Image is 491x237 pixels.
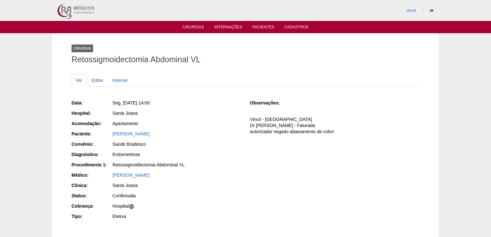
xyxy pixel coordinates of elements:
a: Ver [72,74,87,86]
a: [PERSON_NAME] [112,131,149,136]
div: Tipo: [72,213,112,220]
div: Apartamento [112,120,241,127]
div: Cobrança: [72,203,112,209]
div: Status: [72,193,112,199]
a: Pacientes [253,25,274,31]
i: Sair [430,9,433,13]
span: Seg, [DATE] 14:00 [112,100,150,105]
div: Convênio: [72,141,112,147]
p: Vincit - [GEOGRAPHIC_DATA] Dr [PERSON_NAME] - Faturada autorizado/ negado abaixamento de colon [250,116,419,135]
div: Hospital [112,203,241,209]
div: Saúde Bradesco [112,141,241,147]
span: H [129,204,134,209]
div: Santa Joana [112,110,241,116]
a: Cadastros [284,25,309,31]
div: Retossigmoidectomia Abdominal VL [112,162,241,168]
a: Cirurgias [183,25,204,31]
h1: Retossigmoidectomia Abdominal VL [72,55,419,64]
div: Santa Joana [112,182,241,189]
a: Internar [108,74,132,86]
div: Paciente: [72,131,112,137]
div: Clínica: [72,182,112,189]
a: Editar [87,74,108,86]
a: Internações [214,25,242,31]
a: [PERSON_NAME] [112,173,149,178]
div: Cirurgia [72,44,93,52]
div: Acomodação: [72,120,112,127]
div: Procedimento 1: [72,162,112,168]
div: Data: [72,100,112,106]
div: Diagnóstico: [72,151,112,158]
div: Endometriose [112,151,241,158]
div: Médico: [72,172,112,178]
a: Vincit [407,8,416,13]
div: Eletiva [112,213,241,220]
div: Hospital: [72,110,112,116]
div: Observações: [250,100,290,106]
div: Confirmada [112,193,241,199]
